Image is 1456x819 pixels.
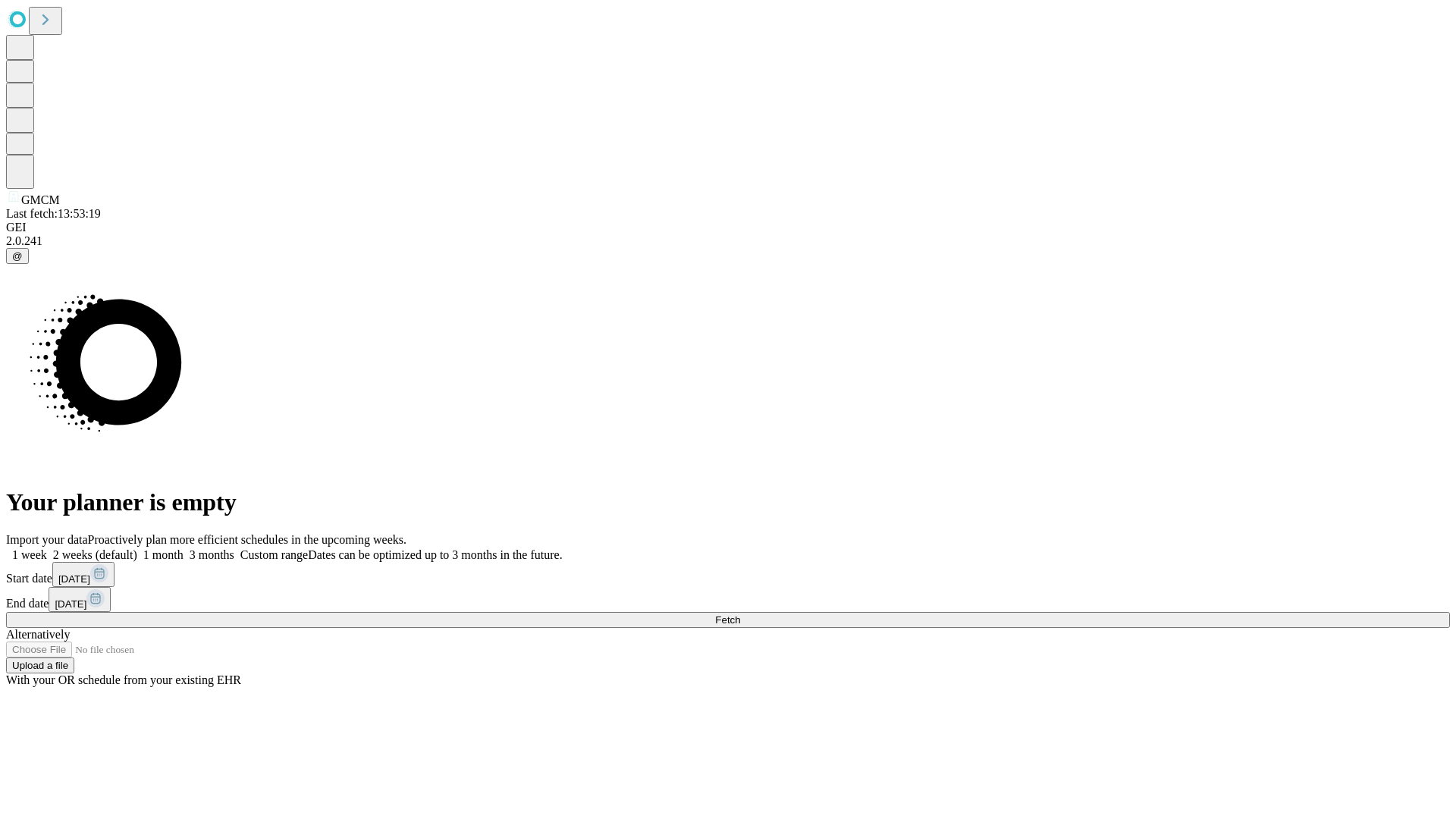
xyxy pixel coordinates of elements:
[6,488,1450,516] h1: Your planner is empty
[88,533,406,546] span: Proactively plan more efficient schedules in the upcoming weeks.
[6,673,241,686] span: With your OR schedule from your existing EHR
[52,562,115,587] button: [DATE]
[308,548,562,561] span: Dates can be optimized up to 3 months in the future.
[49,587,111,612] button: [DATE]
[6,533,88,546] span: Import your data
[55,598,86,610] span: [DATE]
[6,234,1450,248] div: 2.0.241
[240,548,308,561] span: Custom range
[21,193,60,206] span: GMCM
[58,573,90,585] span: [DATE]
[6,207,101,220] span: Last fetch: 13:53:19
[6,221,1450,234] div: GEI
[53,548,137,561] span: 2 weeks (default)
[12,548,47,561] span: 1 week
[6,657,74,673] button: Upload a file
[190,548,234,561] span: 3 months
[143,548,184,561] span: 1 month
[6,562,1450,587] div: Start date
[6,628,70,641] span: Alternatively
[6,612,1450,628] button: Fetch
[12,250,23,262] span: @
[715,614,740,626] span: Fetch
[6,248,29,264] button: @
[6,587,1450,612] div: End date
